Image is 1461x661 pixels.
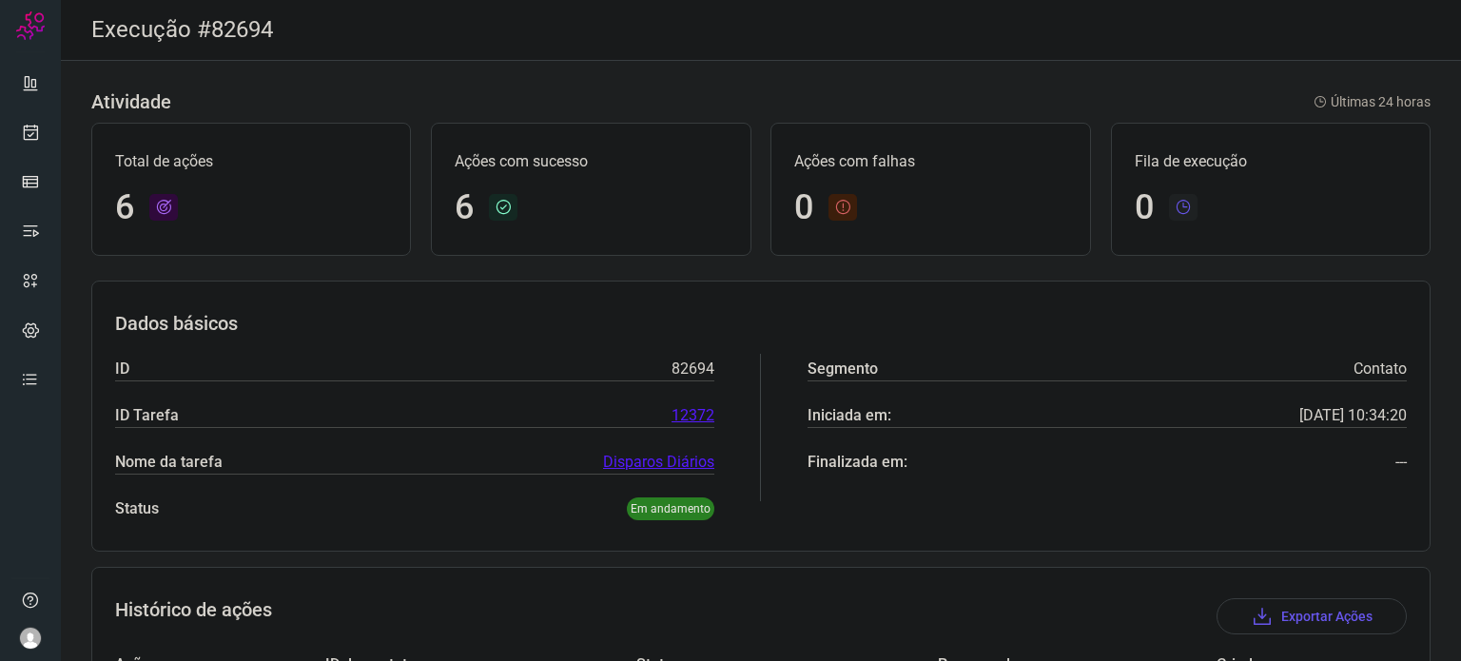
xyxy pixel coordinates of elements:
h3: Histórico de ações [115,598,272,634]
h2: Execução #82694 [91,16,273,44]
p: Iniciada em: [808,404,891,427]
h1: 6 [455,187,474,228]
img: Logo [16,11,45,40]
a: 12372 [672,404,714,427]
p: Ações com sucesso [455,150,727,173]
p: Ações com falhas [794,150,1066,173]
button: Exportar Ações [1217,598,1407,634]
p: Contato [1354,358,1407,380]
p: Fila de execução [1135,150,1407,173]
p: Nome da tarefa [115,451,223,474]
p: Total de ações [115,150,387,173]
h3: Atividade [91,90,171,113]
a: Disparos Diários [603,451,714,474]
p: Status [115,497,159,520]
h3: Dados básicos [115,312,1407,335]
p: ID Tarefa [115,404,179,427]
p: --- [1395,451,1407,474]
p: Em andamento [627,497,714,520]
p: Finalizada em: [808,451,907,474]
p: [DATE] 10:34:20 [1299,404,1407,427]
img: avatar-user-boy.jpg [19,627,42,650]
p: 82694 [672,358,714,380]
h1: 6 [115,187,134,228]
p: Segmento [808,358,878,380]
h1: 0 [794,187,813,228]
p: Últimas 24 horas [1314,92,1431,112]
h1: 0 [1135,187,1154,228]
p: ID [115,358,129,380]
